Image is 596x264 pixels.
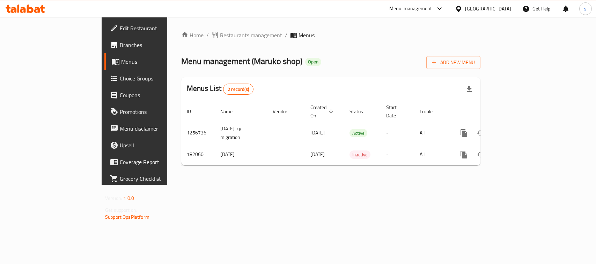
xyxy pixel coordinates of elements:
span: ID [187,107,200,116]
span: Name [220,107,242,116]
span: Restaurants management [220,31,282,39]
nav: breadcrumb [181,31,480,39]
span: Menus [121,57,196,66]
div: Open [305,58,321,66]
td: All [414,122,450,144]
span: 1.0.0 [123,194,134,203]
a: Branches [104,37,201,53]
div: Menu-management [389,5,432,13]
span: Choice Groups [120,74,196,83]
span: Add New Menu [432,58,475,67]
span: Coverage Report [120,158,196,166]
span: Locale [420,107,442,116]
button: Add New Menu [426,56,480,69]
span: Inactive [349,151,370,159]
span: Active [349,129,367,137]
a: Grocery Checklist [104,170,201,187]
a: Choice Groups [104,70,201,87]
span: s [584,5,587,13]
a: Upsell [104,137,201,154]
td: - [381,144,414,165]
span: Coupons [120,91,196,99]
span: Open [305,59,321,65]
a: Edit Restaurant [104,20,201,37]
td: All [414,144,450,165]
span: Grocery Checklist [120,174,196,183]
a: Restaurants management [212,31,282,39]
span: [DATE] [310,128,325,137]
span: Version: [105,194,122,203]
span: Menu management ( Maruko shop ) [181,53,302,69]
span: Status [349,107,372,116]
span: Branches [120,41,196,49]
button: more [456,146,472,163]
span: Upsell [120,141,196,149]
li: / [285,31,287,39]
div: Export file [461,81,478,98]
span: [DATE] [310,150,325,159]
h2: Menus List [187,83,253,95]
a: Coverage Report [104,154,201,170]
div: [GEOGRAPHIC_DATA] [465,5,511,13]
td: - [381,122,414,144]
span: Created On [310,103,336,120]
table: enhanced table [181,101,528,165]
span: Vendor [273,107,296,116]
button: more [456,125,472,141]
div: Total records count [223,84,253,95]
span: Menu disclaimer [120,124,196,133]
span: Menus [299,31,315,39]
span: Start Date [386,103,406,120]
button: Change Status [472,146,489,163]
span: Get support on: [105,205,137,215]
li: / [206,31,209,39]
a: Promotions [104,103,201,120]
a: Coupons [104,87,201,103]
span: Promotions [120,108,196,116]
td: [DATE]-cg migration [215,122,267,144]
a: Support.OpsPlatform [105,212,149,222]
a: Menus [104,53,201,70]
span: Edit Restaurant [120,24,196,32]
button: Change Status [472,125,489,141]
a: Menu disclaimer [104,120,201,137]
td: [DATE] [215,144,267,165]
th: Actions [450,101,528,122]
span: 2 record(s) [223,86,253,93]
